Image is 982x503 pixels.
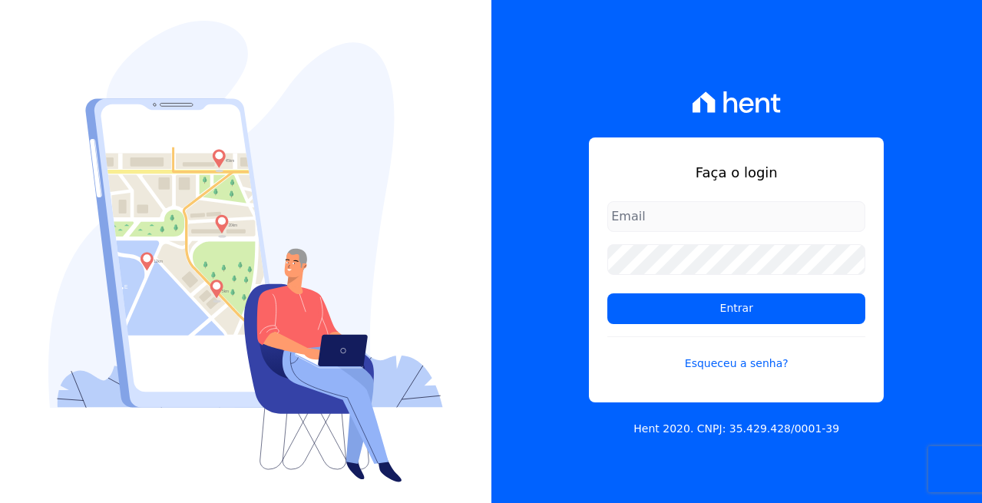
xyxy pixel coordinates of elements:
[633,421,839,437] p: Hent 2020. CNPJ: 35.429.428/0001-39
[48,21,443,482] img: Login
[607,201,865,232] input: Email
[607,162,865,183] h1: Faça o login
[607,336,865,372] a: Esqueceu a senha?
[607,293,865,324] input: Entrar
